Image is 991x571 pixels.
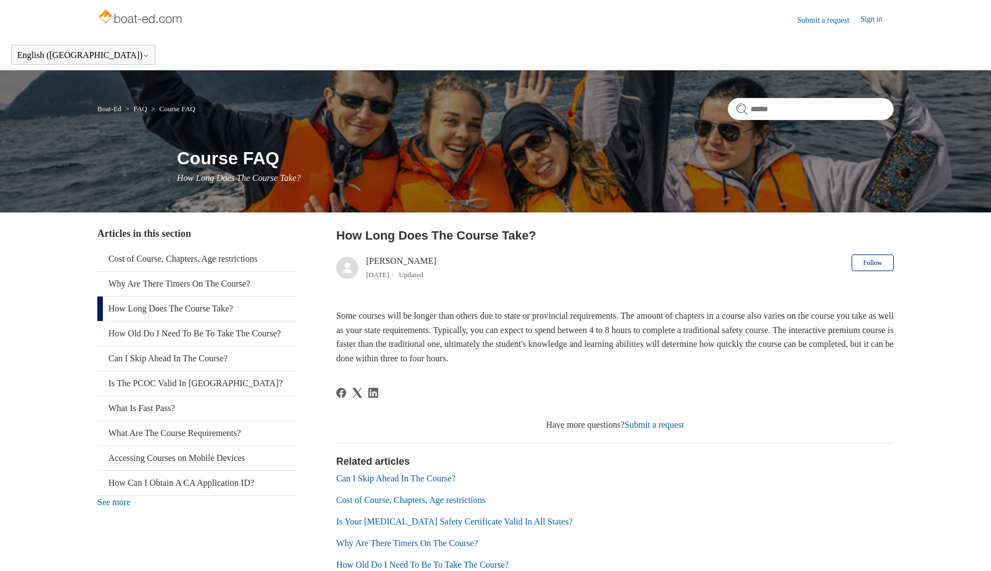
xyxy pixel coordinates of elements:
a: Accessing Courses on Mobile Devices [97,446,296,470]
h2: How Long Does The Course Take? [336,226,894,245]
a: Why Are There Timers On The Course? [336,538,478,548]
a: How Old Do I Need To Be To Take The Course? [97,321,296,346]
a: Can I Skip Ahead In The Course? [97,346,296,371]
button: English ([GEOGRAPHIC_DATA]) [17,50,149,60]
li: Boat-Ed [97,105,123,113]
li: Updated [399,271,423,279]
a: How Long Does The Course Take? [97,297,296,321]
a: Cost of Course, Chapters, Age restrictions [336,495,486,505]
a: LinkedIn [368,388,378,398]
a: FAQ [133,105,147,113]
a: Sign in [860,13,894,27]
a: X Corp [352,388,362,398]
span: Articles in this section [97,228,191,239]
div: Live chat [954,534,983,563]
img: Boat-Ed Help Center home page [97,7,185,29]
a: Boat-Ed [97,105,121,113]
a: Cost of Course, Chapters, Age restrictions [97,247,296,271]
svg: Share this page on LinkedIn [368,388,378,398]
a: How Can I Obtain A CA Application ID? [97,471,296,495]
a: What Is Fast Pass? [97,396,296,421]
a: See more [97,497,131,507]
a: Is Your [MEDICAL_DATA] Safety Certificate Valid In All States? [336,517,572,526]
time: 03/21/2024, 11:28 [366,271,389,279]
a: Submit a request [797,14,860,26]
a: How Old Do I Need To Be To Take The Course? [336,560,509,569]
li: FAQ [123,105,149,113]
div: [PERSON_NAME] [366,255,436,281]
a: Can I Skip Ahead In The Course? [336,474,456,483]
a: Submit a request [624,420,684,429]
h1: Course FAQ [177,145,894,172]
li: Course FAQ [149,105,195,113]
svg: Share this page on X Corp [352,388,362,398]
svg: Share this page on Facebook [336,388,346,398]
input: Search [728,98,894,120]
a: Course FAQ [159,105,195,113]
a: Why Are There Timers On The Course? [97,272,296,296]
p: Some courses will be longer than others due to state or provincial requirements. The amount of ch... [336,309,894,365]
a: Is The PCOC Valid In [GEOGRAPHIC_DATA]? [97,371,296,396]
span: How Long Does The Course Take? [177,173,301,183]
a: Facebook [336,388,346,398]
button: Follow Article [852,255,894,271]
a: What Are The Course Requirements? [97,421,296,445]
h2: Related articles [336,454,894,469]
div: Have more questions? [336,418,894,432]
